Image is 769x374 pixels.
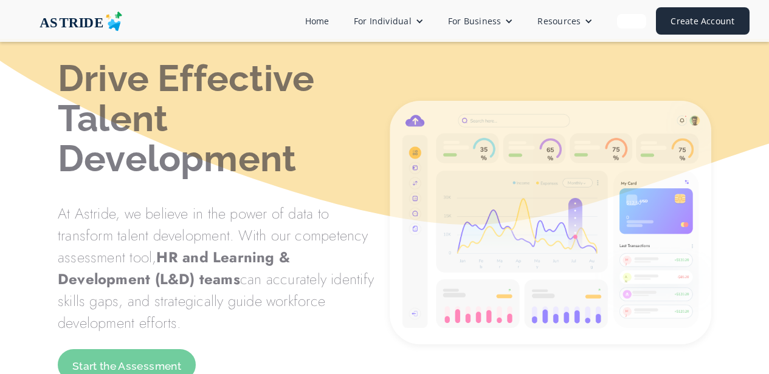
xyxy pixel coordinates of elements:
strong: HR and Learning & Development (L&D) teams [58,246,290,290]
a: Create Account [656,7,749,35]
div: Resources [537,15,581,27]
div: For Business [436,10,526,32]
div: For Individual [354,15,412,27]
img: Hero Mockup [390,101,711,344]
div: For Business [448,15,502,27]
div: Resources [525,10,605,32]
a: Home [293,10,342,32]
div: For Individual [342,10,436,32]
h1: Drive Effective Talent Development [58,58,379,178]
p: At Astride, we believe in the power of data to transform talent development. With our competency ... [58,203,379,334]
